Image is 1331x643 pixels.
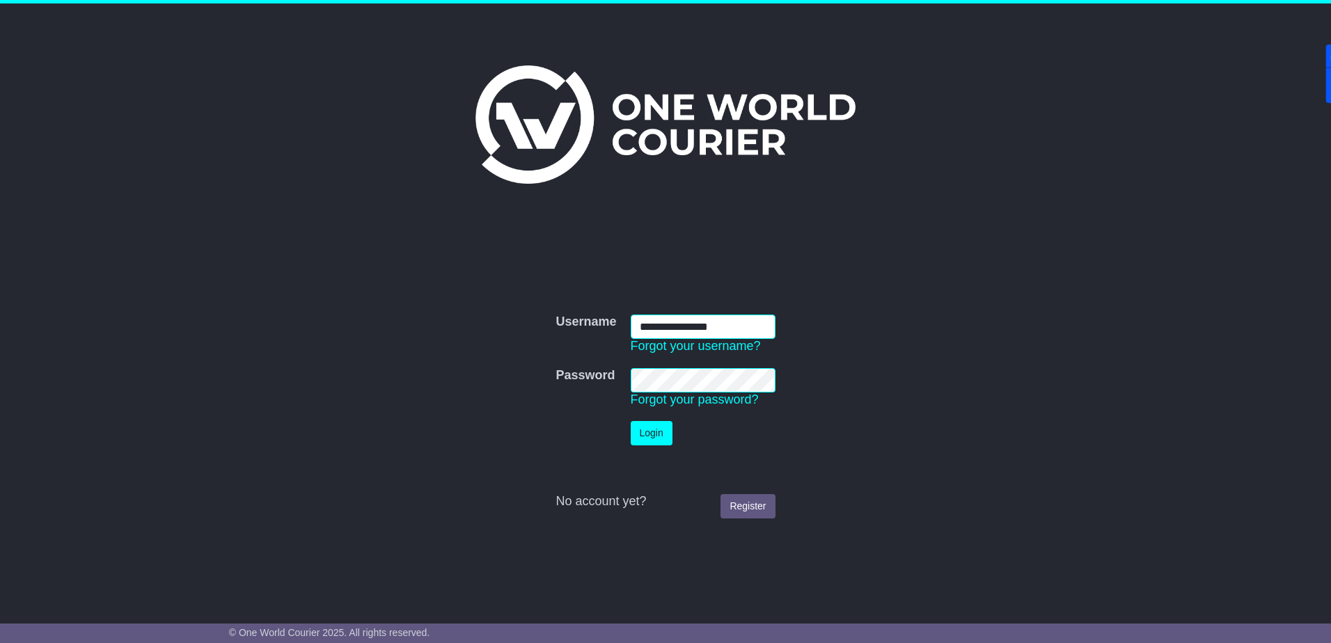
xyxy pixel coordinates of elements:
[556,368,615,383] label: Password
[475,65,856,184] img: One World
[631,392,759,406] a: Forgot your password?
[229,627,430,638] span: © One World Courier 2025. All rights reserved.
[556,494,775,509] div: No account yet?
[631,339,761,353] a: Forgot your username?
[720,494,775,518] a: Register
[556,315,616,330] label: Username
[631,421,672,445] button: Login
